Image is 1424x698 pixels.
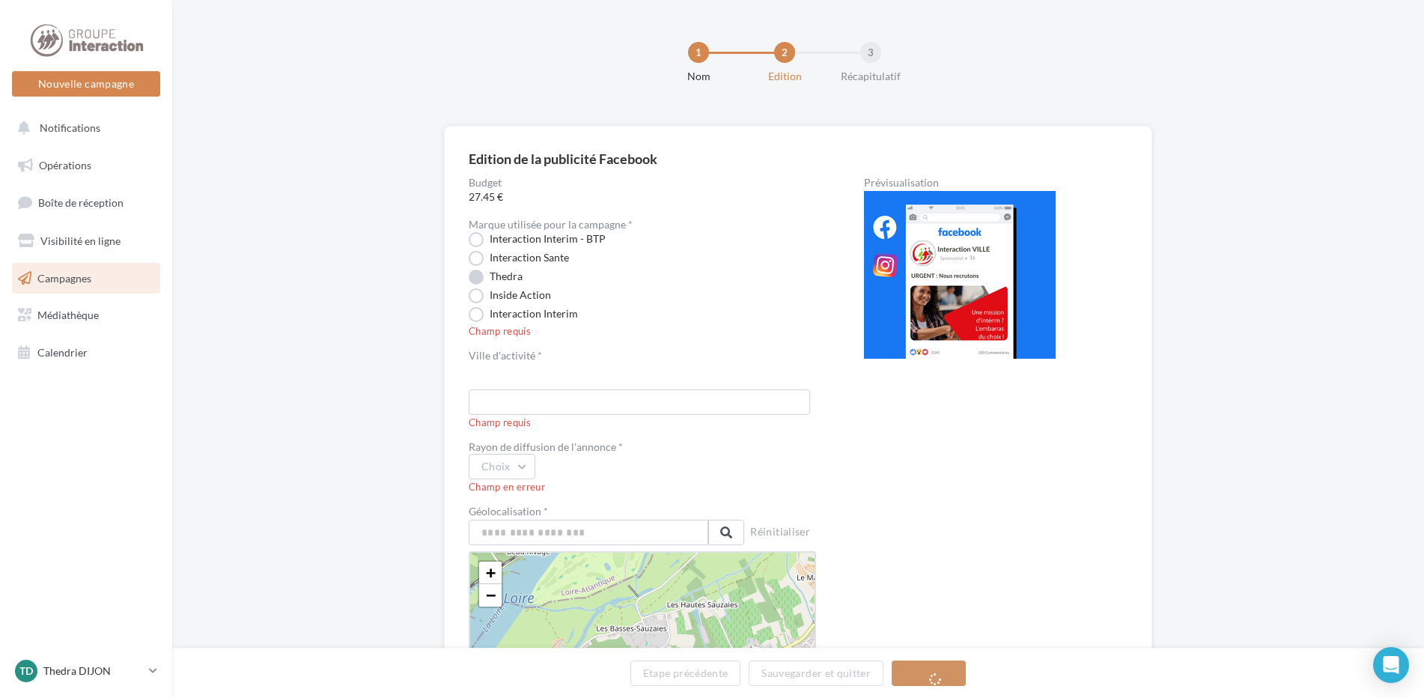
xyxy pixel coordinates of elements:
[651,69,746,84] div: Nom
[864,177,1128,188] div: Prévisualisation
[12,71,160,97] button: Nouvelle campagne
[864,191,1056,359] img: operation-preview
[469,270,523,285] label: Thedra
[9,150,163,181] a: Opérations
[469,177,816,188] label: Budget
[688,42,709,63] div: 1
[40,234,121,247] span: Visibilité en ligne
[43,664,143,679] p: Thedra DIJON
[469,152,657,166] div: Edition de la publicité Facebook
[469,350,804,361] label: Ville d'activité *
[469,251,569,266] label: Interaction Sante
[630,661,741,686] button: Etape précédente
[823,69,919,84] div: Récapitulatif
[737,69,833,84] div: Edition
[469,454,535,479] button: Choix
[469,189,816,204] span: 27.45 €
[9,337,163,368] a: Calendrier
[38,196,124,209] span: Boîte de réception
[744,523,816,544] button: Réinitialiser
[469,288,551,303] label: Inside Action
[37,346,88,359] span: Calendrier
[749,661,883,686] button: Sauvegarder et quitter
[39,159,91,172] span: Opérations
[12,657,160,685] a: TD Thedra DIJON
[19,664,33,679] span: TD
[9,263,163,294] a: Campagnes
[774,42,795,63] div: 2
[469,416,816,430] div: Champ requis
[1373,647,1409,683] div: Open Intercom Messenger
[9,112,157,144] button: Notifications
[469,219,633,230] label: Marque utilisée pour la campagne *
[469,442,816,452] div: Rayon de diffusion de l'annonce *
[469,506,744,517] label: Géolocalisation *
[486,563,496,582] span: +
[9,300,163,331] a: Médiathèque
[486,586,496,604] span: −
[37,309,99,321] span: Médiathèque
[37,271,91,284] span: Campagnes
[469,232,606,247] label: Interaction Interim - BTP
[479,562,502,584] a: Zoom in
[40,121,100,134] span: Notifications
[469,481,816,494] div: Champ en erreur
[469,307,578,322] label: Interaction Interim
[479,584,502,607] a: Zoom out
[860,42,881,63] div: 3
[9,225,163,257] a: Visibilité en ligne
[9,186,163,219] a: Boîte de réception
[469,325,816,339] div: Champ requis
